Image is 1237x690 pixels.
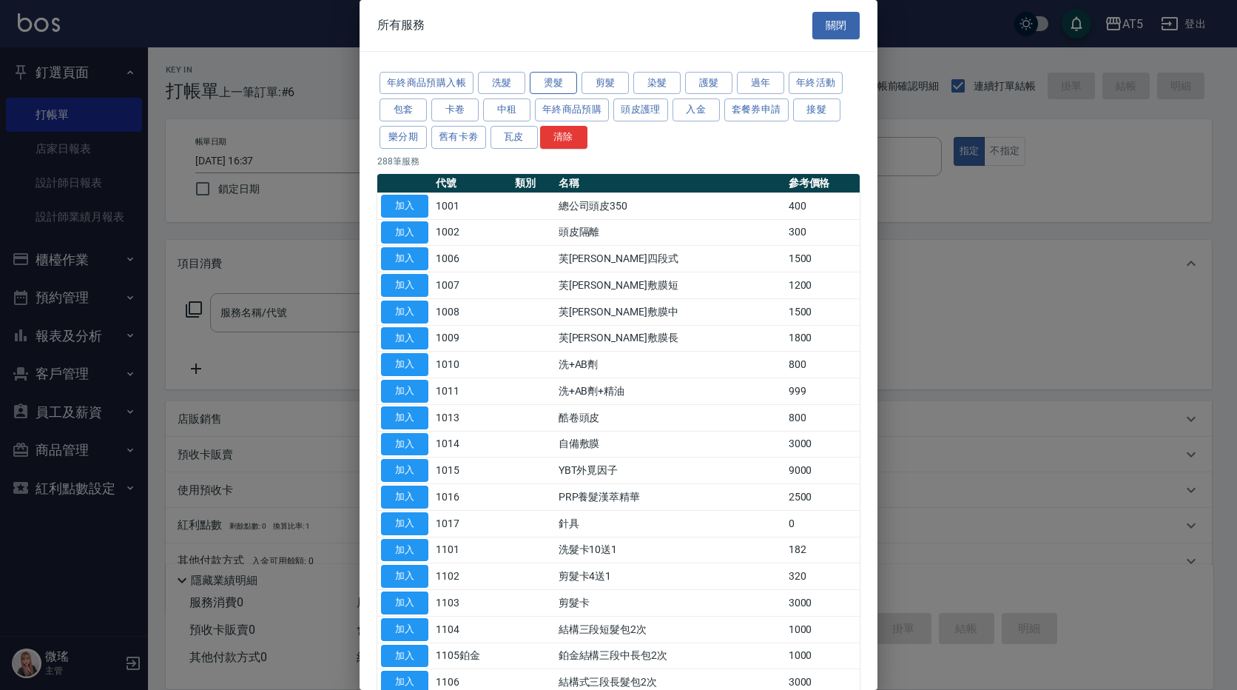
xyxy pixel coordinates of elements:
button: 瓦皮 [491,126,538,149]
button: 加入 [381,380,428,403]
button: 年終商品預購入帳 [380,72,473,95]
button: 入金 [673,98,720,121]
button: 接髮 [793,98,840,121]
td: 1017 [432,510,511,537]
button: 加入 [381,406,428,429]
button: 加入 [381,618,428,641]
td: 800 [785,352,860,378]
button: 加入 [381,565,428,588]
button: 加入 [381,512,428,535]
td: 2500 [785,484,860,511]
button: 染髮 [633,72,681,95]
td: 320 [785,563,860,590]
td: 1015 [432,458,511,484]
td: 1002 [432,219,511,246]
td: PRP養髮漢萃精華 [555,484,785,511]
button: 關閉 [812,12,860,39]
td: 1800 [785,325,860,352]
td: 頭皮隔離 [555,219,785,246]
button: 加入 [381,221,428,244]
td: 1016 [432,484,511,511]
td: YBT外覓因子 [555,458,785,484]
button: 卡卷 [431,98,479,121]
td: 1105鉑金 [432,643,511,669]
td: 剪髮卡 [555,590,785,617]
td: 酷卷頭皮 [555,404,785,431]
td: 芙[PERSON_NAME]四段式 [555,246,785,272]
span: 所有服務 [377,18,425,33]
td: 1000 [785,643,860,669]
button: 套餐券申請 [724,98,789,121]
button: 清除 [540,126,587,149]
td: 1500 [785,298,860,325]
button: 舊有卡劵 [431,126,486,149]
td: 1009 [432,325,511,352]
button: 燙髮 [530,72,577,95]
td: 1010 [432,352,511,378]
button: 加入 [381,247,428,270]
td: 1013 [432,404,511,431]
td: 0 [785,510,860,537]
td: 1103 [432,590,511,617]
td: 1001 [432,192,511,219]
td: 1007 [432,272,511,299]
td: 洗髮卡10送1 [555,537,785,563]
td: 1000 [785,616,860,643]
td: 300 [785,219,860,246]
button: 過年 [737,72,784,95]
button: 樂分期 [380,126,427,149]
td: 洗+AB劑+精油 [555,378,785,405]
td: 1014 [432,431,511,458]
button: 年終活動 [789,72,843,95]
button: 包套 [380,98,427,121]
button: 加入 [381,274,428,297]
th: 代號 [432,174,511,193]
button: 中租 [483,98,530,121]
button: 加入 [381,195,428,218]
button: 加入 [381,459,428,482]
td: 芙[PERSON_NAME]敷膜長 [555,325,785,352]
td: 1200 [785,272,860,299]
td: 結構三段短髮包2次 [555,616,785,643]
td: 洗+AB劑 [555,352,785,378]
td: 3000 [785,431,860,458]
td: 182 [785,537,860,563]
button: 剪髮 [582,72,629,95]
td: 1500 [785,246,860,272]
button: 護髮 [685,72,732,95]
button: 洗髮 [478,72,525,95]
td: 1104 [432,616,511,643]
button: 加入 [381,327,428,350]
td: 400 [785,192,860,219]
th: 名稱 [555,174,785,193]
td: 總公司頭皮350 [555,192,785,219]
td: 自備敷膜 [555,431,785,458]
td: 9000 [785,458,860,484]
td: 針具 [555,510,785,537]
button: 加入 [381,539,428,562]
td: 1101 [432,537,511,563]
td: 3000 [785,590,860,617]
td: 1006 [432,246,511,272]
td: 999 [785,378,860,405]
td: 鉑金結構三段中長包2次 [555,643,785,669]
td: 芙[PERSON_NAME]敷膜中 [555,298,785,325]
button: 加入 [381,433,428,456]
button: 年終商品預購 [535,98,609,121]
td: 芙[PERSON_NAME]敷膜短 [555,272,785,299]
td: 1008 [432,298,511,325]
button: 加入 [381,353,428,376]
th: 參考價格 [785,174,860,193]
button: 加入 [381,486,428,509]
p: 288 筆服務 [377,155,860,168]
td: 1011 [432,378,511,405]
td: 1102 [432,563,511,590]
button: 加入 [381,301,428,324]
th: 類別 [511,174,554,193]
button: 加入 [381,645,428,668]
button: 加入 [381,592,428,614]
td: 剪髮卡4送1 [555,563,785,590]
td: 800 [785,404,860,431]
button: 頭皮護理 [613,98,668,121]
